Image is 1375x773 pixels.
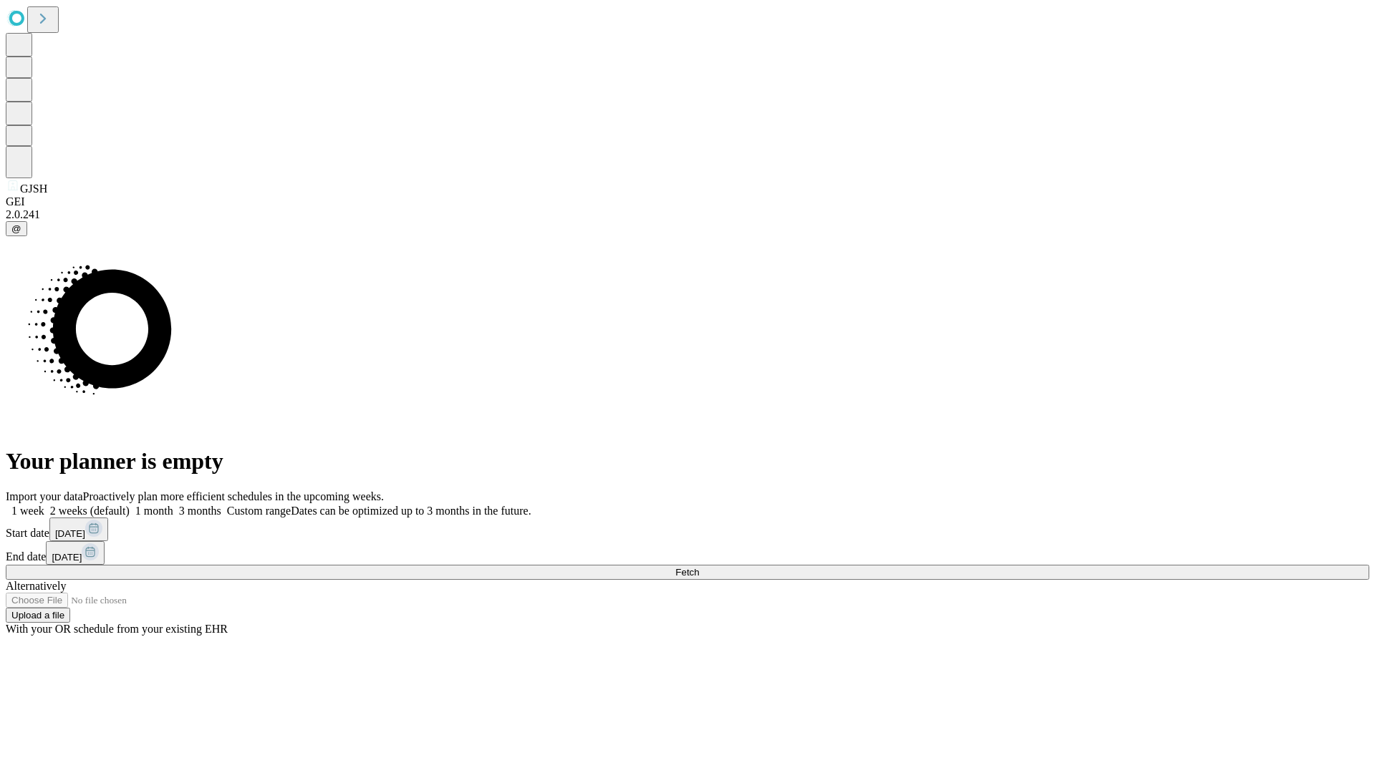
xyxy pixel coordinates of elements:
span: 3 months [179,505,221,517]
span: Custom range [227,505,291,517]
button: [DATE] [46,541,105,565]
span: Dates can be optimized up to 3 months in the future. [291,505,531,517]
span: 2 weeks (default) [50,505,130,517]
div: 2.0.241 [6,208,1369,221]
span: Import your data [6,490,83,502]
button: [DATE] [49,517,108,541]
span: 1 month [135,505,173,517]
div: GEI [6,195,1369,208]
button: @ [6,221,27,236]
span: Fetch [675,567,699,578]
div: Start date [6,517,1369,541]
button: Upload a file [6,608,70,623]
span: With your OR schedule from your existing EHR [6,623,228,635]
span: [DATE] [52,552,82,563]
span: 1 week [11,505,44,517]
span: [DATE] [55,528,85,539]
span: @ [11,223,21,234]
span: GJSH [20,183,47,195]
h1: Your planner is empty [6,448,1369,475]
button: Fetch [6,565,1369,580]
span: Proactively plan more efficient schedules in the upcoming weeks. [83,490,384,502]
div: End date [6,541,1369,565]
span: Alternatively [6,580,66,592]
